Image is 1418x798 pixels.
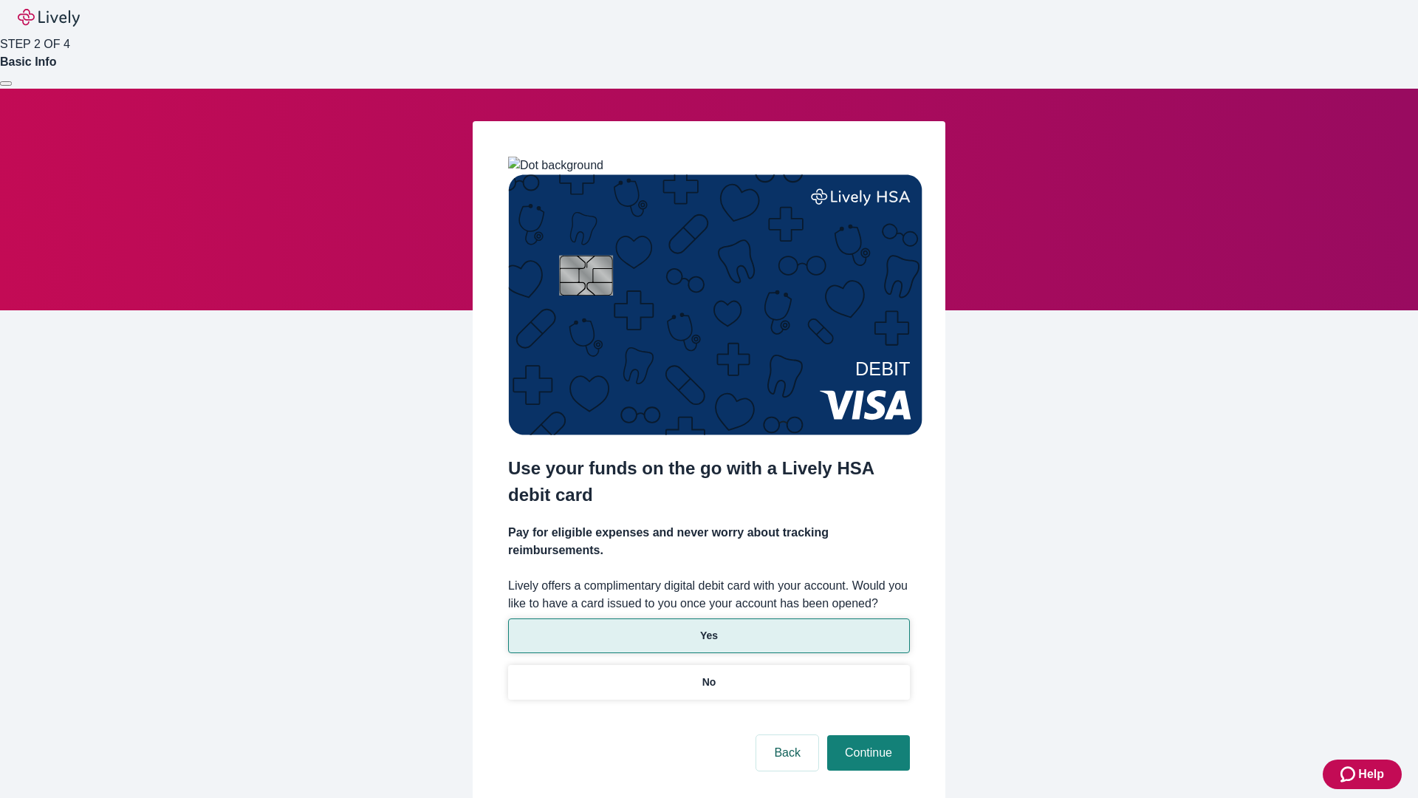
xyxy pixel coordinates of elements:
[508,524,910,559] h4: Pay for eligible expenses and never worry about tracking reimbursements.
[508,665,910,700] button: No
[827,735,910,771] button: Continue
[700,628,718,644] p: Yes
[508,157,603,174] img: Dot background
[508,618,910,653] button: Yes
[508,577,910,613] label: Lively offers a complimentary digital debit card with your account. Would you like to have a card...
[1358,765,1384,783] span: Help
[756,735,818,771] button: Back
[508,174,922,435] img: Debit card
[1340,765,1358,783] svg: Zendesk support icon
[508,455,910,508] h2: Use your funds on the go with a Lively HSA debit card
[702,675,716,690] p: No
[18,9,80,27] img: Lively
[1323,760,1402,789] button: Zendesk support iconHelp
